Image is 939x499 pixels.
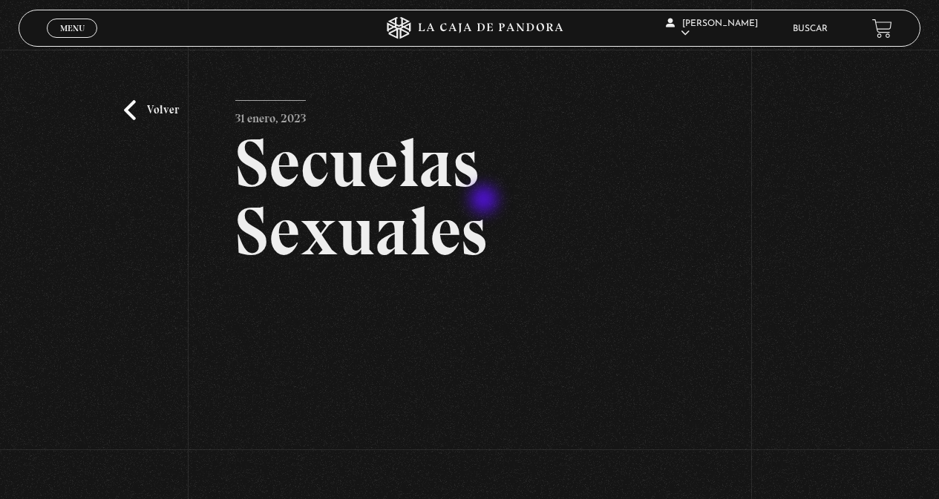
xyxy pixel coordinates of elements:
span: [PERSON_NAME] [666,19,758,38]
span: Menu [60,24,85,33]
span: Cerrar [55,36,90,47]
a: Buscar [793,24,828,33]
p: 31 enero, 2023 [235,100,306,130]
a: View your shopping cart [872,19,892,39]
h2: Secuelas Sexuales [235,129,704,265]
a: Volver [124,100,179,120]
